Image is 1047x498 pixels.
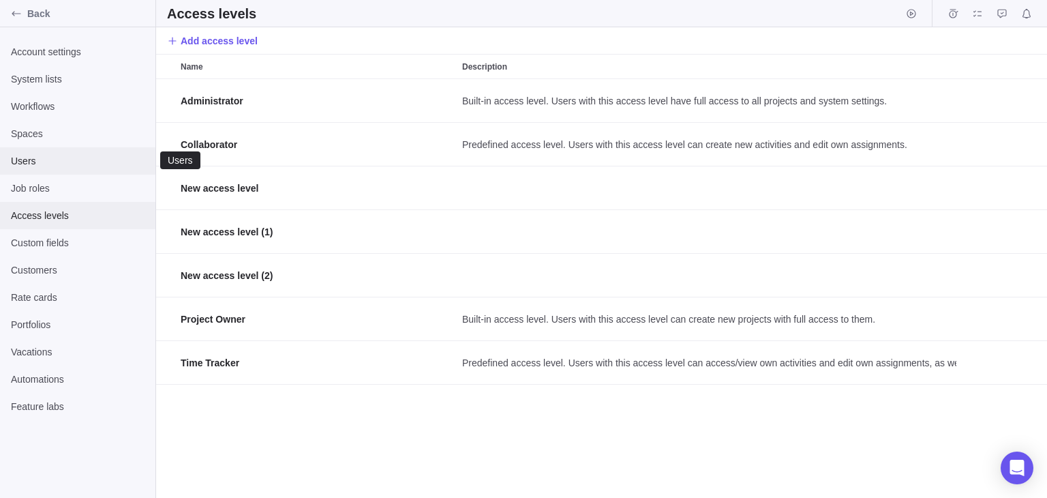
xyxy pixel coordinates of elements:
[11,45,145,59] span: Account settings
[11,400,145,413] span: Feature labs
[175,341,457,385] div: Name
[181,34,258,48] span: Add access level
[457,297,956,341] div: Description
[181,312,245,326] span: Project Owner
[457,55,956,78] div: Description
[11,72,145,86] span: System lists
[175,210,457,254] div: Name
[11,263,145,277] span: Customers
[1017,10,1036,21] a: Notifications
[181,356,239,370] span: Time Tracker
[462,94,887,108] span: Built-in access level. Users with this access level have full access to all projects and system s...
[992,4,1012,23] span: Approval requests
[457,166,956,210] div: Description
[11,372,145,386] span: Automations
[181,269,273,282] span: New access level (2)
[175,79,457,123] div: Name
[175,254,457,297] div: New access level (2)
[1001,452,1033,484] div: Open Intercom Messenger
[175,166,457,210] div: Name
[175,55,457,78] div: Name
[181,138,237,151] span: Collaborator
[167,31,258,50] span: Add access level
[156,79,1047,498] div: grid
[462,312,875,326] span: Built-in access level. Users with this access level can create new projects with full access to t...
[11,181,145,195] span: Job roles
[992,10,1012,21] a: Approval requests
[175,254,457,297] div: Name
[462,60,507,74] span: Description
[181,225,273,239] span: New access level (1)
[11,291,145,304] span: Rate cards
[175,123,457,166] div: Collaborator
[462,356,956,370] span: Predefined access level. Users with this access level can access/view own activities and edit own...
[943,10,962,21] a: Time logs
[175,79,457,122] div: Administrator
[11,154,145,168] span: Users
[181,94,243,108] span: Administrator
[968,10,987,21] a: My assignments
[27,7,150,20] span: Back
[11,318,145,332] span: Portfolios
[175,297,457,341] div: Name
[457,79,956,123] div: Description
[457,254,956,297] div: Description
[167,4,256,23] h2: Access levels
[166,155,194,166] div: Users
[457,123,956,166] div: Description
[457,79,956,122] div: Built-in access level. Users with this access level have full access to all projects and system s...
[175,123,457,166] div: Name
[175,210,457,253] div: New access level (1)
[457,297,956,340] div: Built-in access level. Users with this access level can create new projects with full access to t...
[1017,4,1036,23] span: Notifications
[462,138,907,151] span: Predefined access level. Users with this access level can create new activities and edit own assi...
[175,341,457,384] div: Time Tracker
[943,4,962,23] span: Time logs
[11,127,145,141] span: Spaces
[181,181,258,195] span: New access level
[457,341,956,385] div: Description
[11,236,145,250] span: Custom fields
[175,297,457,340] div: Project Owner
[968,4,987,23] span: My assignments
[457,341,956,384] div: Predefined access level. Users with this access level can access/view own activities and edit own...
[11,209,145,222] span: Access levels
[11,345,145,359] span: Vacations
[175,166,457,209] div: New access level
[181,60,203,74] span: Name
[457,210,956,254] div: Description
[11,100,145,113] span: Workflows
[902,4,921,23] span: Start timer
[457,123,956,166] div: Predefined access level. Users with this access level can create new activities and edit own assi...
